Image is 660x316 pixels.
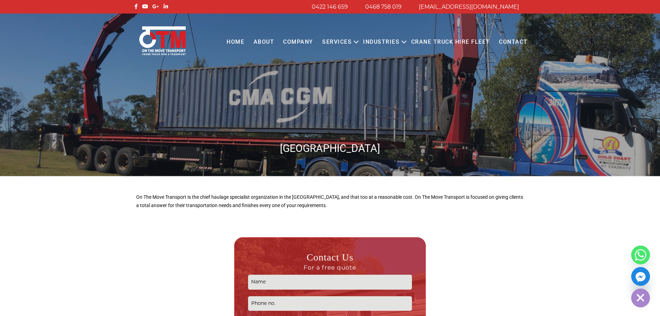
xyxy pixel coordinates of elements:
[406,33,494,52] a: Crane Truck Hire Fleet
[631,246,650,264] a: Whatsapp
[133,142,528,155] h1: [GEOGRAPHIC_DATA]
[249,33,279,52] a: About
[312,3,348,10] a: 0422 146 659
[419,3,519,10] a: [EMAIL_ADDRESS][DOMAIN_NAME]
[248,296,412,311] input: Phone no.
[248,275,412,290] input: Name
[222,33,249,52] a: Home
[631,267,650,286] a: Facebook_Messenger
[136,193,524,210] p: On The Move Transport is the chief haulage specialist organization in the [GEOGRAPHIC_DATA], and ...
[359,33,404,52] a: Industries
[279,33,318,52] a: COMPANY
[138,26,187,56] img: Otmtransport
[365,3,402,10] a: 0468 758 019
[248,264,412,271] span: For a free quote
[248,251,412,271] h3: Contact Us
[494,33,532,52] a: Contact
[318,33,356,52] a: Services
